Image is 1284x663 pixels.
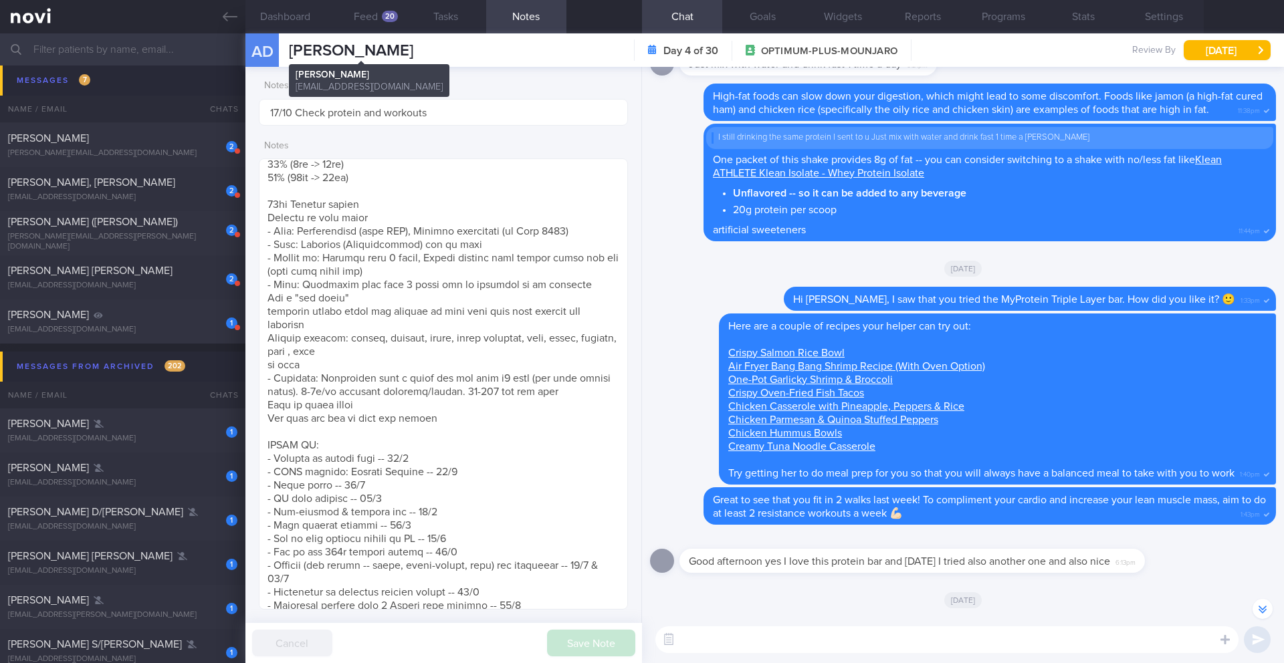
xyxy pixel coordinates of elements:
[8,177,175,188] span: [PERSON_NAME], [PERSON_NAME]
[165,360,185,372] span: 202
[226,317,237,329] div: 1
[8,217,178,227] span: [PERSON_NAME] ([PERSON_NAME])
[793,294,1235,305] span: Hi [PERSON_NAME], I saw that you tried the MyProtein Triple Layer bar. How did you like it? 🙂
[728,468,1235,479] span: Try getting her to do meal prep for you so that you will always have a balanced meal to take with...
[728,348,845,358] a: Crispy Salmon Rice Bowl
[8,309,89,320] span: [PERSON_NAME]
[8,325,237,335] div: [EMAIL_ADDRESS][DOMAIN_NAME]
[237,25,287,77] div: AD
[13,358,189,376] div: Messages from Archived
[728,321,971,331] span: Here are a couple of recipes your helper can try out:
[8,507,183,517] span: [PERSON_NAME] D/[PERSON_NAME]
[1184,40,1271,60] button: [DATE]
[226,559,237,570] div: 1
[728,428,842,438] a: Chicken Hummus Bowls
[264,80,623,92] label: Notes Summary
[733,200,1267,217] li: 20g protein per scoop
[728,414,938,425] a: Chicken Parmesan & Quinoa Stuffed Peppers
[1238,103,1260,116] span: 11:38pm
[226,141,237,152] div: 2
[689,556,1110,567] span: Good afternoon yes I love this protein bar and [DATE] I tried also another one and also nice
[728,361,985,372] a: Air Fryer Bang Bang Shrimp Recipe (With Oven Option)
[1240,467,1260,479] span: 1:40pm
[1241,507,1260,519] span: 1:43pm
[8,148,237,158] div: [PERSON_NAME][EMAIL_ADDRESS][DOMAIN_NAME]
[8,639,182,650] span: [PERSON_NAME] S/[PERSON_NAME]
[728,441,875,452] a: Creamy Tuna Noodle Casserole
[733,188,966,198] strong: Unflavored -- so it can be added to any beverage
[8,551,173,561] span: [PERSON_NAME] [PERSON_NAME]
[1115,555,1136,567] span: 6:13pm
[226,225,237,236] div: 2
[8,595,89,606] span: [PERSON_NAME]
[944,261,982,277] span: [DATE]
[713,154,1222,178] span: One packet of this shake provides 8g of fat -- you can consider switching to a shake with no/less...
[226,515,237,526] div: 1
[264,140,623,152] label: Notes
[226,647,237,658] div: 1
[226,185,237,196] div: 2
[8,232,237,252] div: [PERSON_NAME][EMAIL_ADDRESS][PERSON_NAME][DOMAIN_NAME]
[761,45,897,58] span: OPTIMUM-PLUS-MOUNJARO
[226,426,237,438] div: 1
[226,273,237,285] div: 2
[226,603,237,614] div: 1
[8,104,237,114] div: [EMAIL_ADDRESS][DOMAIN_NAME]
[8,281,237,291] div: [EMAIL_ADDRESS][DOMAIN_NAME]
[8,566,237,576] div: [EMAIL_ADDRESS][DOMAIN_NAME]
[1132,45,1176,57] span: Review By
[944,592,982,608] span: [DATE]
[226,97,237,108] div: 2
[8,522,237,532] div: [EMAIL_ADDRESS][DOMAIN_NAME]
[8,133,89,144] span: [PERSON_NAME]
[713,91,1263,115] span: High-fat foods can slow down your digestion, which might lead to some discomfort. Foods like jamo...
[712,132,1268,143] div: I still drinking the same protein I sent to u Just mix with water and drink fast 1 time a [PERSON...
[8,89,161,100] span: CHNG XUE'ER, [PERSON_NAME]
[663,44,718,57] strong: Day 4 of 30
[8,192,237,203] div: [EMAIL_ADDRESS][DOMAIN_NAME]
[713,154,1222,178] a: Klean ATHLETE Klean Isolate - Whey Protein Isolate
[713,495,1266,519] span: Great to see that you fit in 2 walks last week! To compliment your cardio and increase your lean ...
[382,11,398,22] div: 20
[8,478,237,488] div: [EMAIL_ADDRESS][DOMAIN_NAME]
[8,434,237,444] div: [EMAIL_ADDRESS][DOMAIN_NAME]
[8,418,89,429] span: [PERSON_NAME]
[8,462,89,473] span: [PERSON_NAME]
[226,471,237,482] div: 1
[1239,223,1260,236] span: 11:44pm
[8,265,173,276] span: [PERSON_NAME] [PERSON_NAME]
[289,43,413,59] span: [PERSON_NAME]
[192,382,245,408] div: Chats
[728,388,864,398] a: Crispy Oven-Fried Fish Tacos
[1241,293,1260,305] span: 1:33pm
[728,374,893,385] a: One-Pot Garlicky Shrimp & Broccoli
[8,610,237,620] div: [EMAIL_ADDRESS][PERSON_NAME][DOMAIN_NAME]
[728,401,964,412] a: Chicken Casserole with Pineapple, Peppers & Rice
[713,225,806,235] span: artificial sweeteners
